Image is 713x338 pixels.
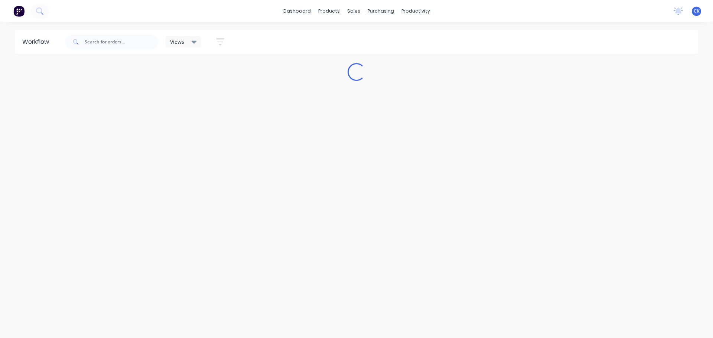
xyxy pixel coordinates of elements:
[170,38,184,46] span: Views
[364,6,398,17] div: purchasing
[22,37,53,46] div: Workflow
[280,6,315,17] a: dashboard
[13,6,25,17] img: Factory
[344,6,364,17] div: sales
[85,35,158,49] input: Search for orders...
[315,6,344,17] div: products
[398,6,434,17] div: productivity
[694,8,700,14] span: CK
